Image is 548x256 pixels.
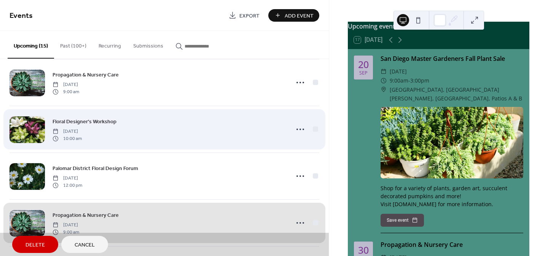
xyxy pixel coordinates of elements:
[390,85,523,103] span: [GEOGRAPHIC_DATA], [GEOGRAPHIC_DATA][PERSON_NAME], [GEOGRAPHIC_DATA], Patios A & B
[25,241,45,249] span: Delete
[381,240,523,249] div: Propagation & Nursery Care
[348,22,529,31] div: Upcoming events
[381,85,387,94] div: ​
[381,184,523,208] div: Shop for a variety of plants, garden art, succulent decorated pumpkins and more! Visit [DOMAIN_NA...
[359,71,368,76] div: Sep
[408,76,410,85] span: -
[127,31,169,58] button: Submissions
[75,241,95,249] span: Cancel
[8,31,54,59] button: Upcoming (15)
[381,214,424,227] button: Save event
[61,236,108,253] button: Cancel
[390,76,408,85] span: 9:00am
[410,76,429,85] span: 3:00pm
[381,54,523,63] div: San Diego Master Gardeners Fall Plant Sale
[239,12,260,20] span: Export
[92,31,127,58] button: Recurring
[381,76,387,85] div: ​
[285,12,314,20] span: Add Event
[358,245,369,255] div: 30
[358,60,369,69] div: 20
[54,31,92,58] button: Past (100+)
[12,236,58,253] button: Delete
[10,8,33,23] span: Events
[390,67,407,76] span: [DATE]
[268,9,319,22] button: Add Event
[381,67,387,76] div: ​
[223,9,265,22] a: Export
